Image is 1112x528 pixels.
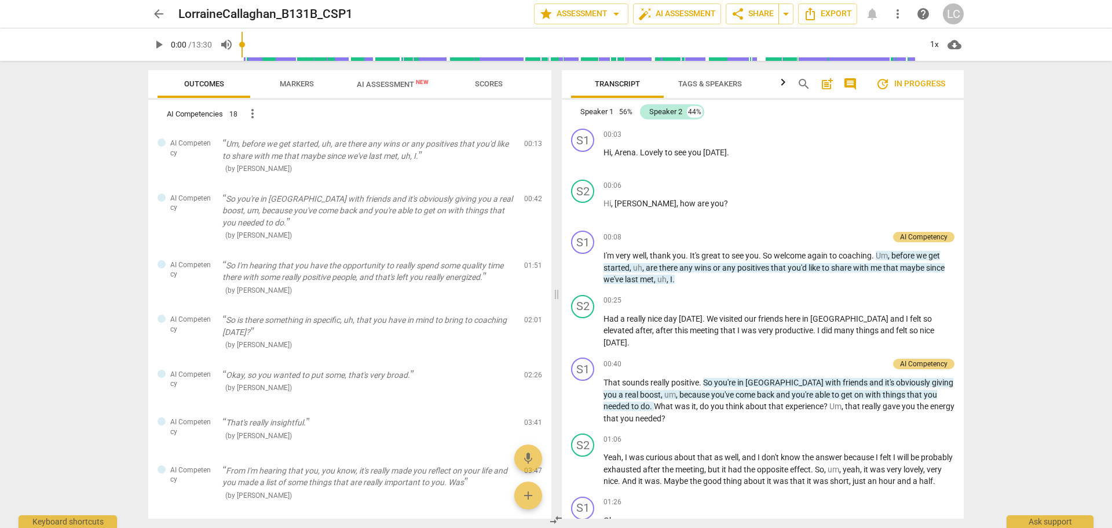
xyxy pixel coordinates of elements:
[603,378,622,387] span: That
[524,370,542,380] span: 02:26
[797,77,811,91] span: search
[762,453,781,462] span: don't
[890,314,906,323] span: and
[893,453,897,462] span: I
[609,7,623,21] span: arrow_drop_down
[675,402,692,411] span: was
[853,263,870,272] span: with
[675,326,690,335] span: this
[719,314,744,323] span: visited
[674,453,697,462] span: about
[184,79,224,88] span: Outcomes
[225,384,292,392] span: ( by [PERSON_NAME] )
[225,341,292,349] span: ( by [PERSON_NAME] )
[707,314,719,323] span: We
[171,40,186,49] span: 0:00
[700,402,711,411] span: do
[524,194,542,204] span: 00:42
[745,402,769,411] span: about
[870,263,883,272] span: me
[625,453,629,462] span: I
[170,315,213,334] span: AI Competency
[571,295,594,318] div: Change speaker
[737,378,745,387] span: in
[821,326,834,335] span: did
[745,378,825,387] span: [GEOGRAPHIC_DATA]
[614,148,636,157] span: Arena
[178,7,353,21] h2: LorraineCallaghan_B131B_CSP1
[910,453,921,462] span: be
[620,314,627,323] span: a
[611,199,614,208] span: ,
[687,106,703,118] div: 44%
[170,139,213,158] span: AI Competency
[603,338,627,347] span: [DATE]
[618,106,634,118] div: 56%
[722,251,731,260] span: to
[629,453,646,462] span: was
[216,34,237,55] button: Volume
[225,231,292,239] span: ( by [PERSON_NAME] )
[646,453,674,462] span: curious
[876,77,890,91] span: update
[534,3,628,24] button: Assessment
[866,72,954,96] button: Review is in progress
[170,260,213,279] span: AI Competency
[714,378,737,387] span: you're
[703,314,707,323] span: .
[906,314,910,323] span: I
[711,199,724,208] span: you
[854,390,865,399] span: on
[883,402,902,411] span: gave
[862,402,883,411] span: really
[701,251,722,260] span: great
[1007,515,1093,528] div: Ask support
[246,107,259,121] span: more_vert
[771,263,788,272] span: that
[627,314,648,323] span: really
[640,275,654,284] span: met
[776,390,792,399] span: and
[571,231,594,254] div: Change speaker
[170,370,213,389] span: AI Competency
[722,263,737,272] span: any
[885,378,896,387] span: it's
[638,7,652,21] span: auto_fix_high
[891,251,916,260] span: before
[704,465,708,474] span: ,
[829,402,842,411] span: Filler word
[832,390,841,399] span: to
[603,414,620,423] span: that
[652,326,656,335] span: ,
[657,275,667,284] span: Filler word
[664,390,676,399] span: Filler word
[679,314,703,323] span: [DATE]
[731,7,774,21] span: Share
[627,338,630,347] span: .
[571,180,594,203] div: Change speaker
[661,390,664,399] span: ,
[686,251,690,260] span: .
[930,402,954,411] span: energy
[724,199,728,208] span: ?
[676,390,679,399] span: ,
[842,402,845,411] span: ,
[646,251,650,260] span: ,
[690,251,701,260] span: It's
[636,148,640,157] span: .
[948,38,961,52] span: cloud_download
[778,3,793,24] button: Sharing summary
[603,326,635,335] span: elevated
[222,138,515,162] p: Um, before we get started, uh, are there any wins or any positives that you'd like to share with ...
[900,263,926,272] span: maybe
[679,263,694,272] span: any
[921,453,953,462] span: probably
[603,435,621,445] span: 01:06
[744,314,758,323] span: our
[843,378,869,387] span: friends
[622,378,650,387] span: sounds
[633,263,642,272] span: Filler word
[891,7,905,21] span: more_vert
[603,263,630,272] span: started
[603,359,621,369] span: 00:40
